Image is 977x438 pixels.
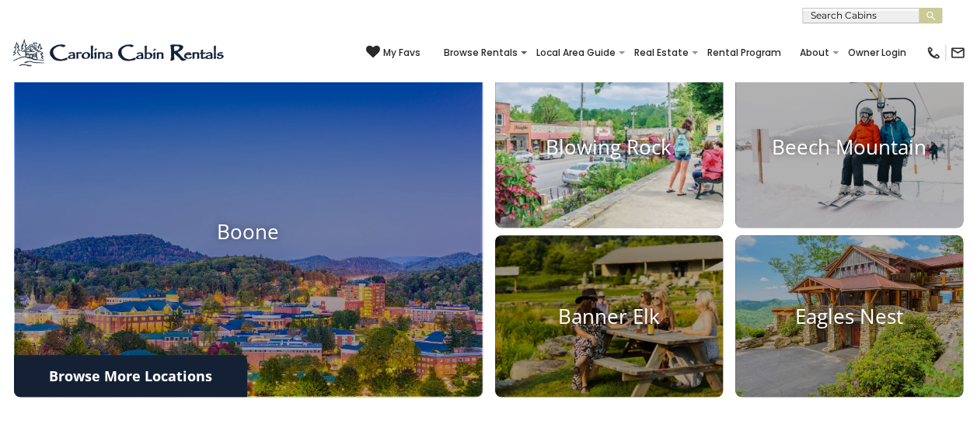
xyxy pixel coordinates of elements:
a: Browse Rentals [436,42,525,64]
a: Local Area Guide [529,42,623,64]
h4: Blowing Rock [495,134,723,158]
a: Banner Elk [495,235,723,398]
h4: Eagles Nest [735,304,963,328]
h4: Beech Mountain [735,134,963,158]
a: Real Estate [626,42,696,64]
img: phone-regular-black.png [926,45,941,61]
img: mail-regular-black.png [950,45,965,61]
a: Eagles Nest [735,235,963,398]
a: Rental Program [700,42,789,64]
span: My Favs [383,46,420,60]
a: My Favs [366,45,420,61]
h4: Banner Elk [495,304,723,328]
img: Blue-2.png [12,37,227,68]
a: Boone [14,65,483,397]
a: Beech Mountain [735,65,963,228]
a: Owner Login [840,42,914,64]
a: Blowing Rock [495,65,723,228]
a: Browse More Locations [14,355,247,397]
h4: Boone [14,219,483,243]
a: About [792,42,837,64]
